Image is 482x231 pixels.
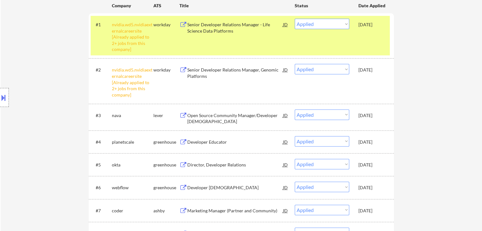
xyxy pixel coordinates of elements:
[187,139,283,145] div: Developer Educator
[358,139,386,145] div: [DATE]
[153,208,179,214] div: ashby
[282,136,289,147] div: JD
[282,205,289,216] div: JD
[153,162,179,168] div: greenhouse
[112,22,153,53] div: nvidia.wd5.nvidiaexternalcareersite [Already applied to 2+ jobs from this company]
[282,109,289,121] div: JD
[358,67,386,73] div: [DATE]
[153,3,179,9] div: ATS
[187,184,283,191] div: Developer [DEMOGRAPHIC_DATA]
[112,139,153,145] div: planetscale
[179,3,289,9] div: Title
[358,112,386,119] div: [DATE]
[282,64,289,75] div: JD
[153,184,179,191] div: greenhouse
[282,19,289,30] div: JD
[112,112,153,119] div: nava
[112,3,153,9] div: Company
[187,162,283,168] div: Director, Developer Relations
[358,184,386,191] div: [DATE]
[96,162,107,168] div: #5
[112,162,153,168] div: okta
[358,208,386,214] div: [DATE]
[96,208,107,214] div: #7
[96,22,107,28] div: #1
[96,184,107,191] div: #6
[358,3,386,9] div: Date Applied
[187,112,283,125] div: Open Source Community Manager/Developer [DEMOGRAPHIC_DATA]
[282,182,289,193] div: JD
[153,22,179,28] div: workday
[153,112,179,119] div: lever
[153,67,179,73] div: workday
[112,208,153,214] div: coder
[187,67,283,79] div: Senior Developer Relations Manager, Genomic Platforms
[187,22,283,34] div: Senior Developer Relations Manager - Life Science Data Platforms
[358,162,386,168] div: [DATE]
[358,22,386,28] div: [DATE]
[112,184,153,191] div: webflow
[153,139,179,145] div: greenhouse
[187,208,283,214] div: Marketing Manager (Partner and Community)
[112,67,153,98] div: nvidia.wd5.nvidiaexternalcareersite [Already applied to 2+ jobs from this company]
[282,159,289,170] div: JD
